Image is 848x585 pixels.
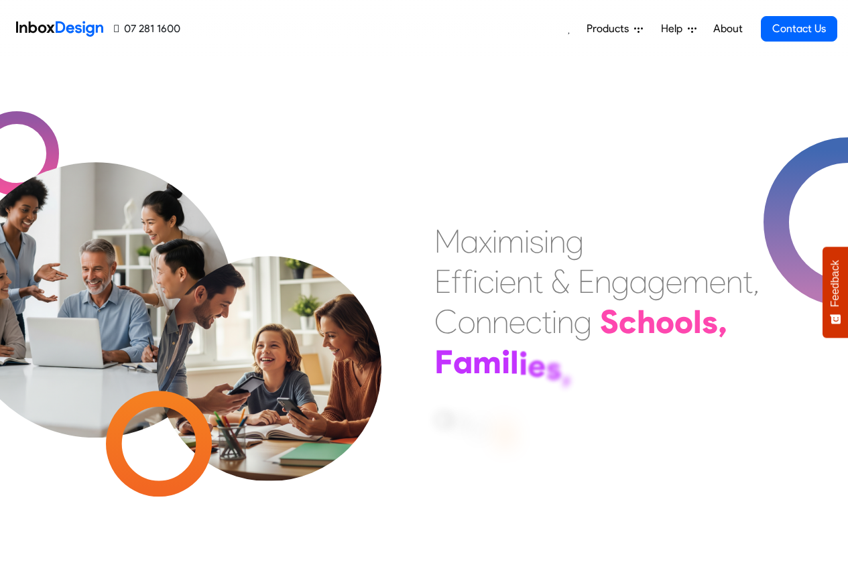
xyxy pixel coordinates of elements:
div: e [499,261,516,302]
div: C [434,302,458,342]
div: o [656,302,674,342]
div: g [566,221,584,261]
div: S [495,414,514,454]
div: e [666,261,682,302]
img: parents_with_child.png [129,200,410,481]
div: n [452,401,469,442]
div: E [434,261,451,302]
div: s [702,302,718,342]
div: F [434,342,453,382]
div: d [469,407,487,448]
span: Help [661,21,688,37]
div: g [648,261,666,302]
div: i [494,261,499,302]
a: Products [581,15,648,42]
div: s [546,348,562,388]
div: g [574,302,592,342]
div: & [551,261,570,302]
div: i [473,261,478,302]
div: Maximising Efficient & Engagement, Connecting Schools, Families, and Students. [434,221,760,422]
div: a [461,221,479,261]
div: t [533,261,543,302]
div: l [510,342,519,383]
div: , [753,261,760,302]
div: E [578,261,595,302]
div: , [562,352,571,392]
div: c [526,302,542,342]
div: c [619,302,637,342]
div: , [718,302,727,342]
a: Help [656,15,702,42]
div: n [595,261,611,302]
div: n [557,302,574,342]
div: i [519,343,528,383]
div: l [693,302,702,342]
div: h [637,302,656,342]
div: a [629,261,648,302]
div: n [492,302,509,342]
div: n [549,221,566,261]
div: M [434,221,461,261]
div: m [682,261,709,302]
button: Feedback - Show survey [823,247,848,338]
div: e [509,302,526,342]
div: n [726,261,743,302]
div: i [552,302,557,342]
div: g [611,261,629,302]
div: f [451,261,462,302]
div: o [674,302,693,342]
div: x [479,221,492,261]
div: e [709,261,726,302]
div: o [458,302,475,342]
div: t [514,421,528,462]
div: e [528,345,546,385]
div: m [497,221,524,261]
div: a [453,342,473,382]
div: t [542,302,552,342]
div: m [473,342,501,382]
div: f [462,261,473,302]
div: S [600,302,619,342]
a: 07 281 1600 [114,21,180,37]
div: n [516,261,533,302]
div: i [524,221,530,261]
div: c [478,261,494,302]
span: Feedback [829,260,841,307]
span: Products [587,21,634,37]
div: i [501,342,510,382]
div: s [530,221,544,261]
div: a [434,396,452,436]
div: t [743,261,753,302]
div: i [492,221,497,261]
a: Contact Us [761,16,837,42]
a: About [709,15,746,42]
div: n [475,302,492,342]
div: i [544,221,549,261]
